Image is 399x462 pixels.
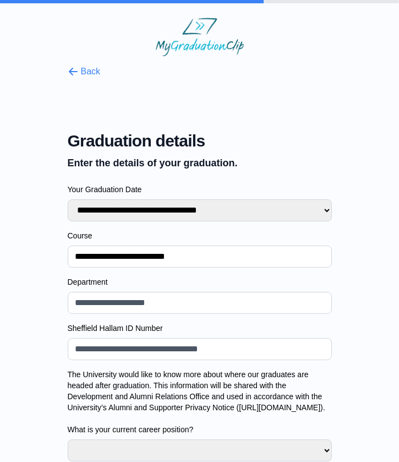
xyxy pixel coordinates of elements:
[68,276,332,287] label: Department
[68,131,332,151] span: Graduation details
[68,230,332,241] label: Course
[68,155,332,171] p: Enter the details of your graduation.
[68,369,332,435] label: The University would like to know more about where our graduates are headed after graduation. Thi...
[68,323,332,334] label: Sheffield Hallam ID Number
[68,65,101,78] button: Back
[68,184,332,195] label: Your Graduation Date
[156,18,244,56] img: MyGraduationClip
